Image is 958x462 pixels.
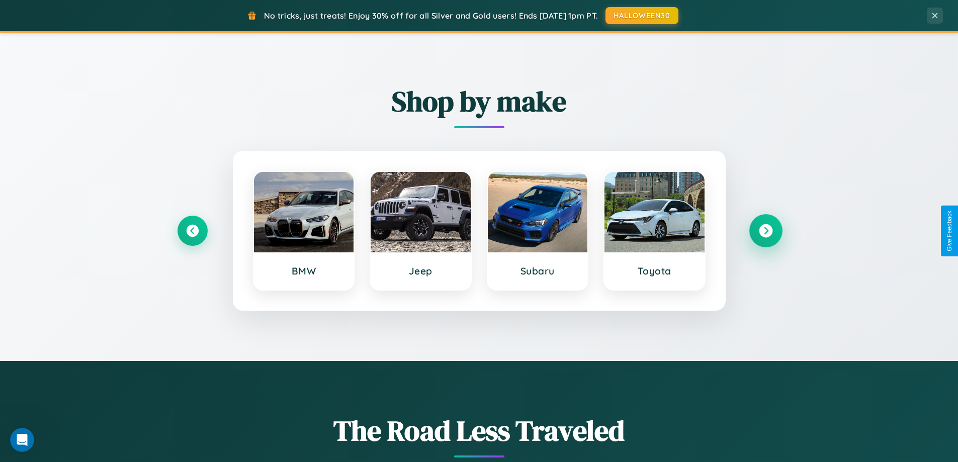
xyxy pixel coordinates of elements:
div: Give Feedback [946,211,953,251]
h2: Shop by make [178,82,781,121]
h3: Toyota [615,265,694,277]
h1: The Road Less Traveled [178,411,781,450]
button: HALLOWEEN30 [605,7,678,24]
span: No tricks, just treats! Enjoy 30% off for all Silver and Gold users! Ends [DATE] 1pm PT. [264,11,598,21]
h3: Jeep [381,265,461,277]
iframe: Intercom live chat [10,428,34,452]
h3: BMW [264,265,344,277]
h3: Subaru [498,265,578,277]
